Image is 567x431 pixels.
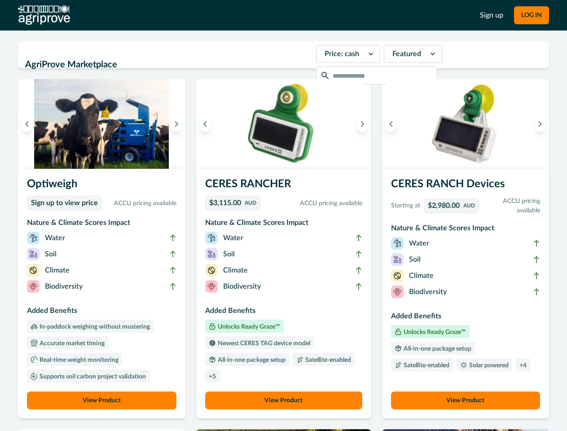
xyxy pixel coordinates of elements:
h3: Added Benefits [391,311,541,325]
p: + 5 [209,374,216,380]
button: Previous image [22,116,32,132]
p: Supports soil carbon project validation [38,374,146,380]
p: Soil [409,254,421,265]
p: Accurate market timing [38,340,105,347]
img: AgriProve logo [18,5,70,25]
h3: Added Benefits [27,305,176,320]
p: Climate [223,265,248,276]
h3: Optiweigh [27,176,176,196]
p: Biodiversity [45,281,83,292]
p: + 4 [519,362,527,369]
p: Satellite-enabled [402,362,449,369]
p: Real-time weight monitoring [38,357,119,363]
p: Climate [409,270,434,281]
p: All-in-one package setup [402,346,471,352]
h3: Added Benefits [205,305,362,320]
h3: CERES RANCH Devices [391,176,541,196]
p: Satellite-enabled [303,357,351,363]
p: ACCU pricing available [264,199,362,208]
p: Unlocks Ready Graze™ [216,324,280,330]
p: Soil [45,249,57,259]
p: ACCU pricing available [105,199,176,208]
p: Solar powered [467,362,509,369]
img: A screenshot of the Ready Graze application showing a 3D map of animal positions [18,79,185,169]
p: Climate [45,265,70,276]
button: Next image [535,116,545,132]
button: Next image [171,116,182,132]
a: Sign up to view price [27,196,102,210]
p: Soil [223,249,235,259]
p: ACCU pricing available [483,197,541,215]
img: A single CERES RANCH device [382,79,549,169]
button: View Product [205,391,362,409]
p: Biodiversity [223,281,261,292]
button: Previous image [200,116,211,132]
p: $2,980.00 [428,202,460,209]
p: Water [223,233,243,243]
p: $3,115.00 [209,199,241,207]
p: Water [409,238,429,249]
a: Sign up [480,10,503,21]
h2: AgriProve Marketplace [25,56,311,73]
h3: Nature & Climate Scores Impact [391,223,541,237]
button: LOG IN [514,6,549,24]
p: Newest CERES TAG device model [216,340,310,347]
p: Unlocks Ready Graze™ [402,329,466,335]
img: A single CERES RANCHER device [196,79,371,169]
button: View Product [27,391,176,409]
button: Previous image [386,116,396,132]
p: Sign up to view price [31,199,98,207]
button: Next image [357,116,368,132]
p: AUD [463,203,475,208]
h3: CERES RANCHER [205,176,362,196]
p: Biodiversity [409,286,447,297]
button: View Product [391,391,541,409]
p: AUD [245,200,256,206]
p: Water [45,233,65,243]
p: In-paddock weighing without mustering [38,324,150,330]
h3: Nature & Climate Scores Impact [205,217,362,232]
p: Starting at [391,201,420,211]
p: All-in-one package setup [216,357,286,363]
h3: Nature & Climate Scores Impact [27,217,176,232]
